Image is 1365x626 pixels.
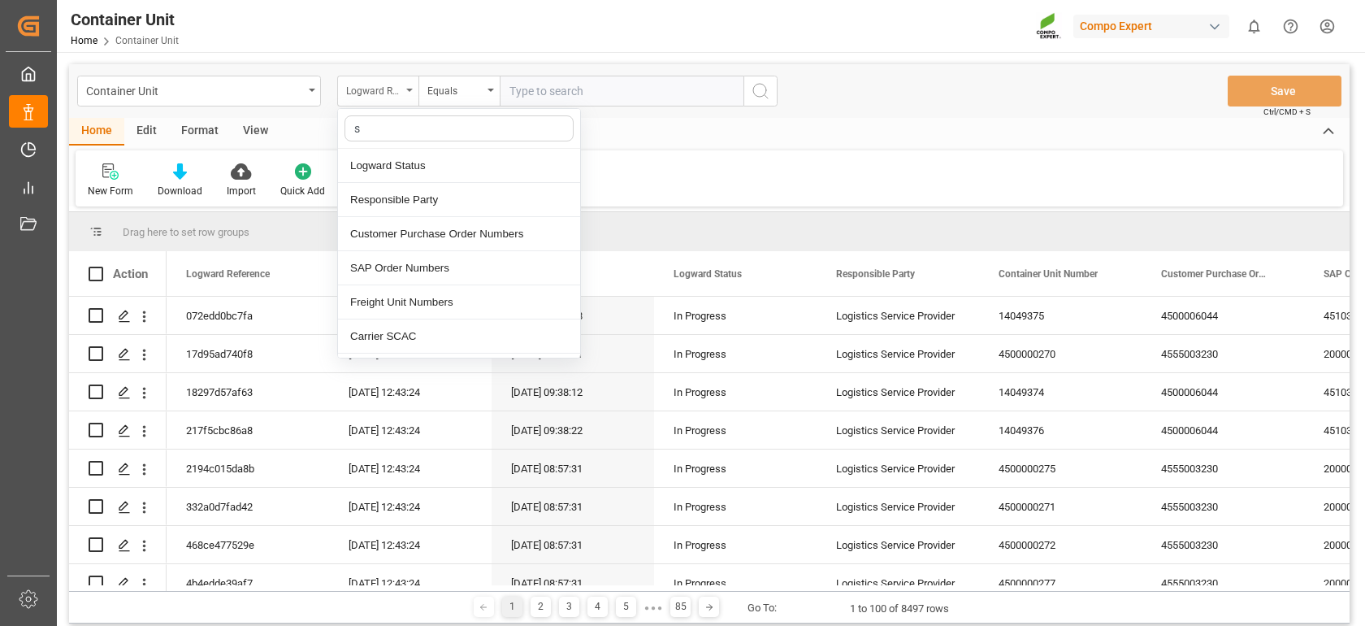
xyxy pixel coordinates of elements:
div: In Progress [674,565,797,602]
div: 4500000271 [979,488,1142,525]
div: Press SPACE to select this row. [69,373,167,411]
div: Logward Status [338,149,580,183]
button: open menu [418,76,500,107]
div: 468ce477529e [167,526,329,563]
div: Logward Reference [346,80,401,98]
div: [DATE] 12:43:24 [329,411,492,449]
div: 3 [559,597,579,617]
div: 1 [502,597,522,617]
div: [DATE] 08:57:31 [492,526,654,563]
div: Logistics Service Provider [817,450,979,487]
div: 217f5cbc86a8 [167,411,329,449]
div: 4500006044 [1142,297,1304,334]
div: 4500000275 [979,450,1142,487]
div: In Progress [674,412,797,450]
div: SAP Order Numbers [338,251,580,285]
div: 4555003230 [1142,488,1304,525]
button: show 0 new notifications [1236,8,1272,45]
div: Logistics Service Provider [817,526,979,563]
div: 4500006044 [1142,373,1304,411]
div: New Form [88,184,133,198]
div: [DATE] 08:57:31 [492,564,654,602]
div: 4 [587,597,608,617]
div: Freight Unit Numbers [338,285,580,320]
button: Save [1228,76,1341,107]
div: 4555003230 [1142,450,1304,487]
div: [DATE] 09:38:12 [492,373,654,411]
div: Download [158,184,202,198]
div: Quick Add [280,184,325,198]
div: In Progress [674,298,797,335]
div: 4500000272 [979,526,1142,563]
div: Press SPACE to select this row. [69,297,167,335]
div: In Progress [674,450,797,488]
input: Type to search [500,76,743,107]
div: [DATE] 12:43:24 [329,488,492,525]
div: Logistics Service Provider [817,411,979,449]
div: 072edd0bc7fa [167,297,329,334]
input: Search [344,115,574,141]
div: 4555003230 [1142,335,1304,372]
span: Customer Purchase Order Numbers [1161,268,1270,280]
div: Home [69,118,124,146]
div: Import [227,184,256,198]
span: Ctrl/CMD + S [1263,106,1311,118]
div: Press SPACE to select this row. [69,488,167,526]
div: Press SPACE to select this row. [69,450,167,488]
div: [DATE] 12:43:24 [329,297,492,334]
div: Responsible Party [338,183,580,217]
div: Press SPACE to select this row. [69,526,167,564]
div: 2194c015da8b [167,450,329,487]
div: Container Unit [71,7,179,32]
div: 4500000277 [979,564,1142,602]
div: Go To: [747,600,777,616]
div: [DATE] 12:43:24 [329,450,492,487]
div: 5 [616,597,636,617]
div: 18297d57af63 [167,373,329,411]
div: Action [113,267,148,281]
div: 1 to 100 of 8497 rows [850,601,949,617]
div: [DATE] 08:57:31 [492,488,654,525]
div: In Progress [674,489,797,526]
div: 4555003230 [1142,526,1304,563]
button: Help Center [1272,8,1309,45]
div: [DATE] 09:38:22 [492,411,654,449]
div: 85 [670,597,691,617]
div: 4b4edde39af7 [167,564,329,602]
div: Equals [427,80,483,98]
div: Format [169,118,231,146]
div: Logistics Service Provider [817,564,979,602]
div: Container Unit [86,80,303,100]
button: search button [743,76,778,107]
div: Edit [124,118,169,146]
div: Carrier Short Name [338,354,580,388]
a: Home [71,35,97,46]
div: [DATE] 12:43:24 [329,526,492,563]
div: Press SPACE to select this row. [69,411,167,450]
button: open menu [77,76,321,107]
div: Logistics Service Provider [817,335,979,372]
div: In Progress [674,527,797,564]
div: [DATE] 12:43:24 [329,373,492,411]
div: In Progress [674,374,797,411]
button: Compo Expert [1073,11,1236,41]
div: 14049375 [979,297,1142,334]
div: Customer Purchase Order Numbers [338,217,580,251]
div: 4555003230 [1142,564,1304,602]
span: Container Unit Number [999,268,1098,280]
div: Press SPACE to select this row. [69,564,167,602]
div: Carrier SCAC [338,320,580,354]
div: 14049376 [979,411,1142,449]
span: Responsible Party [836,268,915,280]
span: Logward Reference [186,268,270,280]
div: 2 [531,597,551,617]
img: Screenshot%202023-09-29%20at%2010.02.21.png_1712312052.png [1036,12,1062,41]
div: 4500000270 [979,335,1142,372]
div: Logistics Service Provider [817,373,979,411]
div: [DATE] 08:57:31 [492,450,654,487]
div: [DATE] 12:43:24 [329,564,492,602]
div: In Progress [674,336,797,373]
div: 14049374 [979,373,1142,411]
div: Compo Expert [1073,15,1229,38]
div: ● ● ● [644,602,662,614]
